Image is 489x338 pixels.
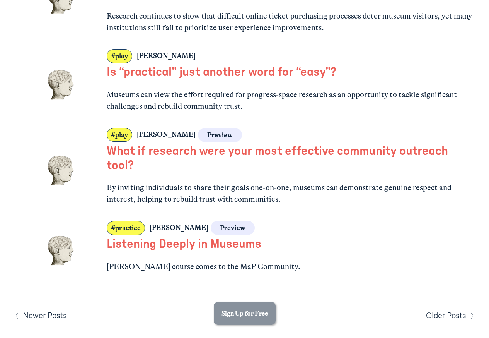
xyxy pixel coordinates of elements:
[15,225,107,277] img: Listening Deeply in Museums
[107,66,336,78] a: Is “practical” just another word for “easy”?
[107,49,132,63] a: #play
[107,238,261,250] a: Listening Deeply in Museums
[107,182,474,205] p: By inviting individuals to share their goals one-on-one, museums can demonstrate genuine respect ...
[15,144,107,197] img: What if research were your most effective community outreach tool?
[214,222,251,234] span: Preview
[15,58,107,111] img: Is “practical” just another word for “easy”?
[15,310,245,322] a: Newer Posts
[107,261,474,273] p: [PERSON_NAME] course comes to the MaP Community.
[426,310,466,322] span: Older Posts
[201,129,239,141] span: Preview
[107,221,145,235] a: #practice
[137,52,196,60] span: [PERSON_NAME]
[137,131,196,139] span: [PERSON_NAME]
[107,145,448,172] a: What if research were your most effective community outreach tool?
[217,305,273,322] button: Sign Up for Free
[107,10,474,34] p: Research continues to show that difficult online ticket purchasing processes deter museum visitor...
[23,310,67,322] span: Newer Posts
[245,310,475,322] a: Older Posts
[150,224,208,232] span: [PERSON_NAME]
[107,89,474,112] p: Museums can view the effort required for progress-space research as an opportunity to tackle sign...
[107,128,132,142] a: #play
